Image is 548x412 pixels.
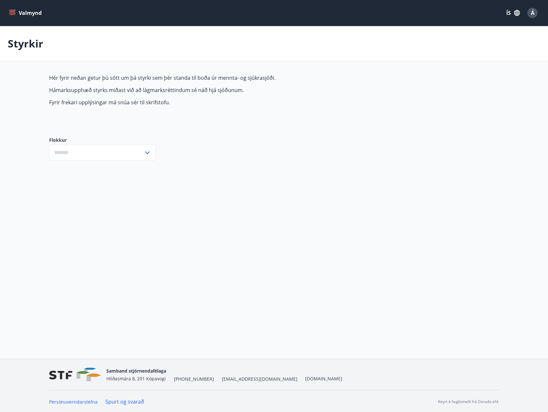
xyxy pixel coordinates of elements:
button: menu [8,7,44,19]
a: Spurt og svarað [105,398,144,405]
span: [PHONE_NUMBER] [174,376,214,382]
button: Á [525,5,540,21]
p: Keyrt á hugbúnaði frá Dorado ehf. [438,399,499,405]
label: Flokkur [49,137,156,143]
button: ÍS [503,7,523,19]
span: Á [531,9,534,16]
span: [EMAIL_ADDRESS][DOMAIN_NAME] [222,376,297,382]
a: Persónuverndarstefna [49,399,98,405]
span: Samband stjórnendafélaga [106,368,166,374]
p: Styrkir [8,36,43,51]
p: Hér fyrir neðan getur þú sótt um þá styrki sem þér standa til boða úr mennta- og sjúkrasjóði. [49,74,354,81]
p: Hámarksupphæð styrks miðast við að lágmarksréttindum sé náð hjá sjóðunum. [49,87,354,94]
img: vjCaq2fThgY3EUYqSgpjEiBg6WP39ov69hlhuPVN.png [49,368,101,382]
span: Hlíðasmára 8, 201 Kópavogi [106,376,166,382]
a: [DOMAIN_NAME] [305,376,342,382]
p: Fyrir frekari upplýsingar má snúa sér til skrifstofu. [49,99,354,106]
